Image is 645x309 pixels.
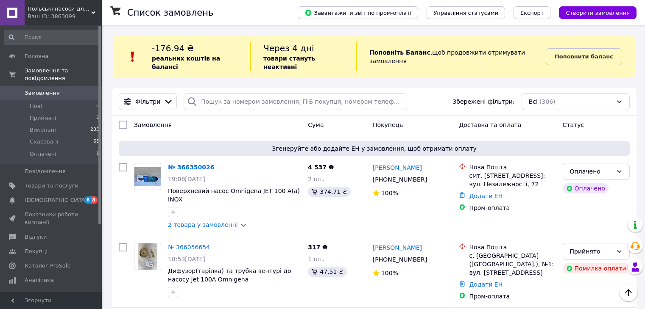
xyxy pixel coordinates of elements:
a: [PERSON_NAME] [373,163,422,172]
a: Фото товару [134,243,161,270]
span: 2 шт. [308,176,324,182]
img: Фото товару [138,243,158,270]
div: [PHONE_NUMBER] [371,254,429,265]
div: Пром-оплата [469,292,556,301]
span: Покупці [25,248,47,255]
div: [PHONE_NUMBER] [371,174,429,185]
div: 374.71 ₴ [308,187,350,197]
span: Головна [25,52,48,60]
button: Створити замовлення [559,6,637,19]
div: Помилка оплати [563,263,630,273]
span: Товари та послуги [25,182,78,190]
span: Фільтри [135,97,160,106]
div: смт. [STREET_ADDRESS]: вул. Незалежності, 72 [469,171,556,188]
a: Фото товару [134,163,161,190]
a: № 366350026 [168,164,214,171]
input: Пошук за номером замовлення, ПІБ покупця, номером телефону, Email, номером накладної [184,93,407,110]
span: 18:53[DATE] [168,256,205,262]
a: Створити замовлення [550,9,637,16]
b: Поповніть Баланс [369,49,430,56]
div: Ваш ID: 3863099 [28,13,102,20]
span: 1 шт. [308,256,324,262]
img: Фото товару [134,167,161,187]
span: Виконані [30,126,56,134]
span: Показники роботи компанії [25,211,78,226]
span: Замовлення та повідомлення [25,67,102,82]
span: 317 ₴ [308,244,327,251]
span: 100% [381,190,398,196]
div: 47.51 ₴ [308,267,346,277]
b: Поповнити баланс [555,53,613,60]
b: реальних коштів на балансі [152,55,220,70]
span: Скасовані [30,138,59,146]
span: Польські насоси для води Omnigena [28,5,91,13]
span: Збережені фільтри: [452,97,514,106]
a: № 366056654 [168,244,210,251]
input: Пошук [4,30,100,45]
span: 19:08[DATE] [168,176,205,182]
span: Замовлення [25,89,60,97]
span: Управління статусами [433,10,498,16]
span: Завантажити звіт по пром-оплаті [304,9,411,17]
h1: Список замовлень [127,8,213,18]
a: 2 товара у замовленні [168,221,238,228]
img: :exclamation: [126,50,139,63]
button: Експорт [514,6,551,19]
span: Згенеруйте або додайте ЕН у замовлення, щоб отримати оплату [122,144,626,153]
div: Нова Пошта [469,243,556,251]
span: (306) [539,98,556,105]
span: Аналітика [25,276,54,284]
span: 6 [84,196,91,204]
a: Дифузор(тарілка) та трубка вентурі до насосу Jet 100A Omnigena [168,268,291,283]
span: 68 [93,138,99,146]
span: Доставка та оплата [459,121,521,128]
span: Всі [529,97,538,106]
span: 8 [91,196,98,204]
button: Управління статусами [427,6,505,19]
div: Оплачено [563,183,609,193]
button: Завантажити звіт по пром-оплаті [298,6,418,19]
span: 235 [90,126,99,134]
a: Поверхневий насос Omnigena JET 100 A(a) INOX [168,188,300,203]
span: Cума [308,121,324,128]
span: Прийняті [30,114,56,122]
a: Додати ЕН [469,281,503,288]
span: 4 537 ₴ [308,164,334,171]
span: Нові [30,102,42,110]
span: 100% [381,270,398,276]
span: -176.94 ₴ [152,43,194,53]
div: , щоб продовжити отримувати замовлення [356,42,546,71]
div: Пром-оплата [469,204,556,212]
div: Оплачено [570,167,612,176]
a: Поповнити баланс [546,48,622,65]
span: Повідомлення [25,168,66,175]
span: Замовлення [134,121,172,128]
span: 1 [96,150,99,158]
span: Створити замовлення [566,10,630,16]
span: 0 [96,102,99,110]
div: Прийнято [570,247,612,256]
div: с. [GEOGRAPHIC_DATA] ([GEOGRAPHIC_DATA].), №1: вул. [STREET_ADDRESS] [469,251,556,277]
span: [DEMOGRAPHIC_DATA] [25,196,87,204]
span: Через 4 дні [263,43,314,53]
span: 2 [96,114,99,122]
span: Експорт [520,10,544,16]
a: [PERSON_NAME] [373,243,422,252]
b: товари стануть неактивні [263,55,315,70]
span: Оплачені [30,150,56,158]
span: Статус [563,121,584,128]
span: Відгуки [25,233,47,241]
span: Інструменти веб-майстра та SEO [25,291,78,306]
button: Наверх [620,284,637,301]
div: Нова Пошта [469,163,556,171]
span: Покупець [373,121,403,128]
span: Каталог ProSale [25,262,70,270]
a: Додати ЕН [469,193,503,199]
